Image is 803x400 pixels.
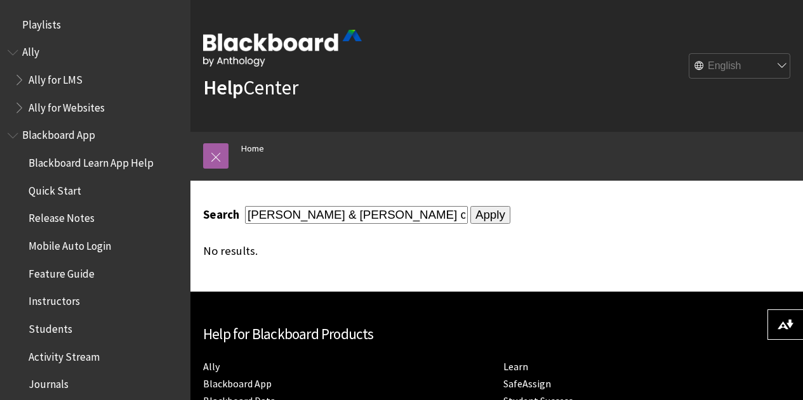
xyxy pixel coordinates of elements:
[203,244,602,258] div: No results.
[203,30,362,67] img: Blackboard by Anthology
[689,54,791,79] select: Site Language Selector
[29,318,72,335] span: Students
[29,346,100,363] span: Activity Stream
[29,235,111,252] span: Mobile Auto Login
[29,69,83,86] span: Ally for LMS
[203,323,790,345] h2: Help for Blackboard Products
[241,141,264,157] a: Home
[29,152,154,169] span: Blackboard Learn App Help
[203,360,220,373] a: Ally
[203,75,243,100] strong: Help
[203,207,242,222] label: Search
[203,75,298,100] a: HelpCenter
[8,42,183,119] nav: Book outline for Anthology Ally Help
[8,14,183,35] nav: Book outline for Playlists
[29,208,95,225] span: Release Notes
[22,42,39,59] span: Ally
[29,291,80,308] span: Instructors
[203,377,272,390] a: Blackboard App
[503,377,551,390] a: SafeAssign
[503,360,528,373] a: Learn
[29,374,69,391] span: Journals
[470,206,510,224] input: Apply
[29,263,95,280] span: Feature Guide
[22,125,95,142] span: Blackboard App
[29,97,105,114] span: Ally for Websites
[29,180,81,197] span: Quick Start
[22,14,61,31] span: Playlists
